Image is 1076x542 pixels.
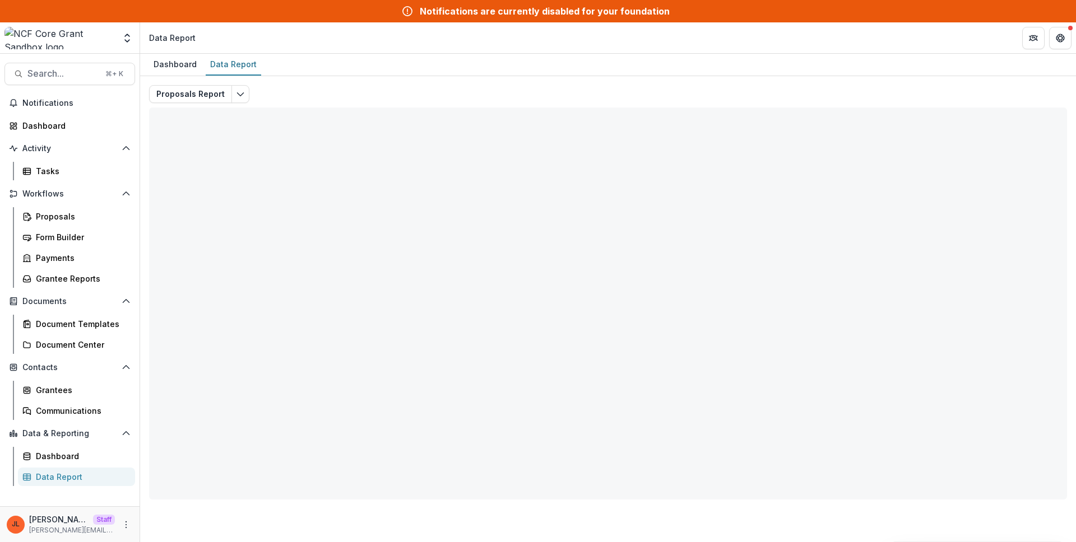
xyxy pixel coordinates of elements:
div: Data Report [149,32,196,44]
p: Staff [93,515,115,525]
div: Data Report [36,471,126,483]
div: Jeanne Locker [12,521,20,528]
span: Data & Reporting [22,429,117,438]
span: Documents [22,297,117,306]
div: Document Templates [36,318,126,330]
div: ⌘ + K [103,68,126,80]
span: Workflows [22,189,117,199]
img: NCF Core Grant Sandbox logo [4,27,115,49]
a: Proposals [18,207,135,226]
a: Document Center [18,335,135,354]
div: Proposals [36,211,126,222]
div: Payments [36,252,126,264]
button: Partners [1022,27,1045,49]
button: Notifications [4,94,135,112]
a: Grantees [18,381,135,399]
div: Form Builder [36,231,126,243]
a: Communications [18,401,135,420]
a: Dashboard [18,447,135,465]
button: Edit selected report [231,85,249,103]
button: Open Documents [4,292,135,310]
a: Dashboard [4,116,135,135]
div: Communications [36,405,126,417]
p: [PERSON_NAME] [29,513,89,525]
div: Grantee Reports [36,273,126,284]
a: Dashboard [149,54,201,76]
a: Payments [18,249,135,267]
div: Dashboard [36,450,126,462]
button: Proposals Report [149,85,232,103]
button: Open Contacts [4,358,135,376]
p: [PERSON_NAME][EMAIL_ADDRESS][DOMAIN_NAME] [29,525,115,535]
span: Activity [22,144,117,153]
button: Open entity switcher [119,27,135,49]
a: Data Report [18,468,135,486]
a: Tasks [18,162,135,180]
button: More [119,518,133,531]
a: Form Builder [18,228,135,246]
button: Get Help [1049,27,1072,49]
div: Tasks [36,165,126,177]
button: Open Workflows [4,185,135,203]
span: Search... [27,68,99,79]
div: Document Center [36,339,126,351]
div: Grantees [36,384,126,396]
a: Grantee Reports [18,269,135,288]
span: Contacts [22,363,117,372]
a: Document Templates [18,315,135,333]
div: Dashboard [149,56,201,72]
a: Data Report [206,54,261,76]
div: Notifications are currently disabled for your foundation [420,4,670,18]
nav: breadcrumb [145,30,200,46]
div: Dashboard [22,120,126,132]
div: Data Report [206,56,261,72]
span: Notifications [22,99,131,108]
button: Open Data & Reporting [4,424,135,442]
button: Open Activity [4,139,135,157]
button: Search... [4,63,135,85]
